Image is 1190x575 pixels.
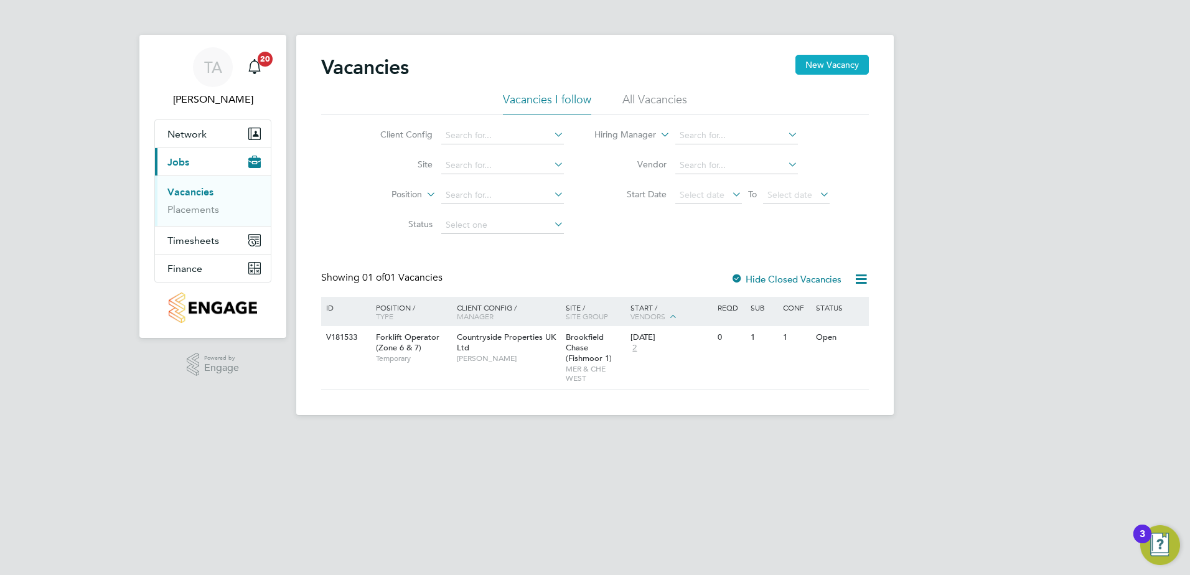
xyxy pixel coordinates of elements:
[155,120,271,147] button: Network
[242,47,267,87] a: 20
[566,311,608,321] span: Site Group
[595,159,667,170] label: Vendor
[204,363,239,373] span: Engage
[361,218,433,230] label: Status
[139,35,286,338] nav: Main navigation
[367,297,454,327] div: Position /
[376,311,393,321] span: Type
[155,148,271,175] button: Jobs
[630,343,639,353] span: 2
[622,92,687,115] li: All Vacancies
[680,189,724,200] span: Select date
[441,127,564,144] input: Search for...
[258,52,273,67] span: 20
[767,189,812,200] span: Select date
[167,156,189,168] span: Jobs
[584,129,656,141] label: Hiring Manager
[630,332,711,343] div: [DATE]
[167,203,219,215] a: Placements
[323,297,367,318] div: ID
[154,47,271,107] a: TA[PERSON_NAME]
[795,55,869,75] button: New Vacancy
[155,255,271,282] button: Finance
[780,326,812,349] div: 1
[675,157,798,174] input: Search for...
[441,157,564,174] input: Search for...
[362,271,443,284] span: 01 Vacancies
[169,292,256,323] img: countryside-properties-logo-retina.png
[627,297,714,328] div: Start /
[675,127,798,144] input: Search for...
[376,332,439,353] span: Forklift Operator (Zone 6 & 7)
[454,297,563,327] div: Client Config /
[813,326,867,349] div: Open
[362,271,385,284] span: 01 of
[154,292,271,323] a: Go to home page
[167,263,202,274] span: Finance
[747,326,780,349] div: 1
[457,311,494,321] span: Manager
[167,235,219,246] span: Timesheets
[376,353,451,363] span: Temporary
[457,353,560,363] span: [PERSON_NAME]
[813,297,867,318] div: Status
[747,297,780,318] div: Sub
[441,217,564,234] input: Select one
[204,353,239,363] span: Powered by
[361,159,433,170] label: Site
[155,175,271,226] div: Jobs
[321,271,445,284] div: Showing
[187,353,240,376] a: Powered byEngage
[563,297,628,327] div: Site /
[744,186,761,202] span: To
[731,273,841,285] label: Hide Closed Vacancies
[321,55,409,80] h2: Vacancies
[780,297,812,318] div: Conf
[361,129,433,140] label: Client Config
[154,92,271,107] span: Tom Axon
[167,186,213,198] a: Vacancies
[714,326,747,349] div: 0
[204,59,222,75] span: TA
[714,297,747,318] div: Reqd
[441,187,564,204] input: Search for...
[630,311,665,321] span: Vendors
[595,189,667,200] label: Start Date
[1140,534,1145,550] div: 3
[323,326,367,349] div: V181533
[1140,525,1180,565] button: Open Resource Center, 3 new notifications
[167,128,207,140] span: Network
[350,189,422,201] label: Position
[566,364,625,383] span: MER & CHE WEST
[457,332,556,353] span: Countryside Properties UK Ltd
[503,92,591,115] li: Vacancies I follow
[566,332,612,363] span: Brookfield Chase (Fishmoor 1)
[155,227,271,254] button: Timesheets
